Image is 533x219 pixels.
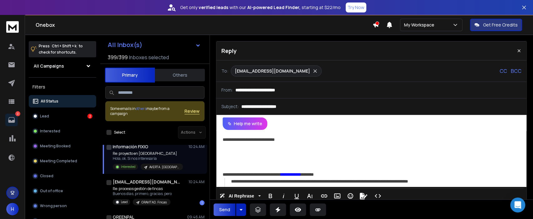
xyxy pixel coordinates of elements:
[500,67,507,75] p: CC
[114,130,125,135] label: Select
[247,4,300,11] strong: AI-powered Lead Finder,
[36,21,373,29] h1: Onebox
[121,200,128,204] p: Lead
[29,185,96,197] button: Out of office
[51,42,77,50] span: Ctrl + Shift + k
[372,190,384,202] button: Code View
[291,190,303,202] button: Underline (Ctrl+U)
[40,188,63,193] p: Out of office
[113,186,172,191] p: Re: procesos gestión de fincas
[29,95,96,107] button: All Status
[511,67,521,75] p: BCC
[344,190,356,202] button: Emoticons
[264,190,276,202] button: Bold (Ctrl+B)
[180,4,341,11] p: Get only with our starting at $22/mo
[278,190,289,202] button: Italic (Ctrl+I)
[121,164,136,169] p: Interested
[6,21,19,33] img: logo
[348,4,364,11] p: Try Now
[105,68,155,83] button: Primary
[185,108,200,114] button: Review
[510,198,525,212] div: Open Intercom Messenger
[113,179,181,185] h1: [EMAIL_ADDRESS][DOMAIN_NAME]
[199,4,228,11] strong: verified leads
[404,22,437,28] p: My Workspace
[40,159,77,164] p: Meeting Completed
[110,106,185,116] div: Some emails in maybe from a campaign
[358,190,369,202] button: Signature
[129,54,169,61] h3: Inboxes selected
[39,43,83,55] p: Press to check for shortcuts.
[113,191,172,196] p: Buenos días, primero, gracias, pero
[29,60,96,72] button: All Campaigns
[40,203,67,208] p: Wrong person
[136,106,146,111] span: others
[29,155,96,167] button: Meeting Completed
[40,144,71,149] p: Meeting Booked
[40,129,60,134] p: Interested
[29,83,96,91] h3: Filters
[346,2,366,12] button: Try Now
[470,19,522,31] button: Get Free Credits
[29,200,96,212] button: Wrong person
[29,110,96,122] button: Lead2
[6,203,19,215] button: H
[29,140,96,152] button: Meeting Booked
[29,170,96,182] button: Closed
[483,22,518,28] p: Get Free Credits
[113,156,183,161] p: Hola, ok. Si nos interesaría
[108,42,142,48] h1: All Inbox(s)
[214,203,235,216] button: Send
[34,63,64,69] h1: All Campaigns
[5,114,18,126] a: 2
[218,190,262,202] button: AI Rephrase
[221,103,239,110] p: Subject:
[40,114,49,119] p: Lead
[331,190,343,202] button: Insert Image (Ctrl+P)
[189,179,205,184] p: 10:24 AM
[221,87,233,93] p: From:
[189,144,205,149] p: 10:24 AM
[200,200,205,205] div: 1
[149,165,179,169] p: AVERTA. [GEOGRAPHIC_DATA]
[223,117,267,130] button: Help me write
[29,125,96,137] button: Interested
[227,193,255,199] span: AI Rephrase
[221,68,228,74] p: To:
[113,144,148,150] h1: Información FIXIO
[155,68,205,82] button: Others
[141,200,167,205] p: GRAVITAD. Fincas
[304,190,316,202] button: More Text
[15,111,20,116] p: 2
[221,46,237,55] p: Reply
[235,68,310,74] p: [EMAIL_ADDRESS][DOMAIN_NAME]
[103,39,206,51] button: All Inbox(s)
[41,99,58,104] p: All Status
[87,114,92,119] div: 2
[318,190,330,202] button: Insert Link (Ctrl+K)
[108,54,128,61] span: 399 / 399
[40,174,53,179] p: Closed
[113,151,183,156] p: Re: proyecto en [GEOGRAPHIC_DATA]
